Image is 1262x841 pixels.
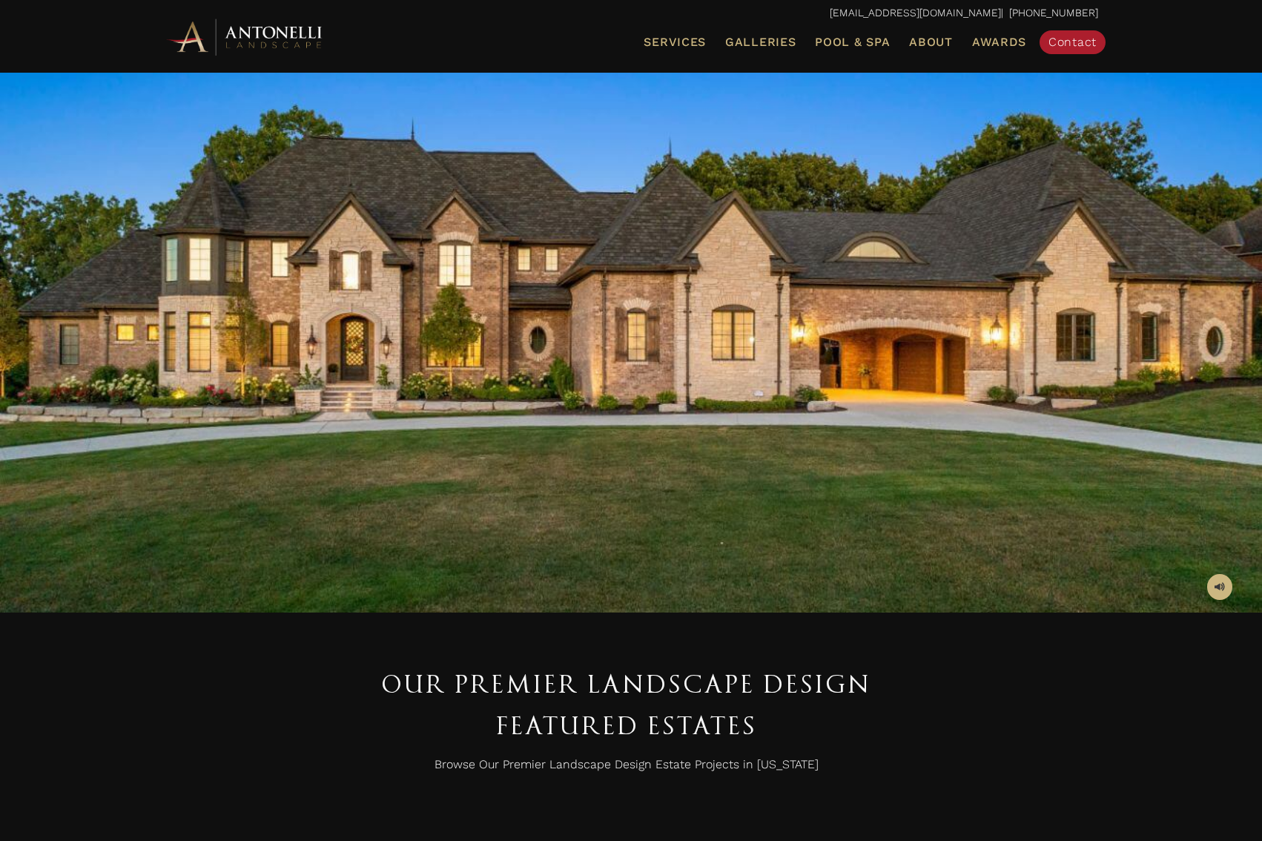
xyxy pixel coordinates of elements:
a: [EMAIL_ADDRESS][DOMAIN_NAME] [830,7,1001,19]
span: Awards [972,35,1026,49]
span: Services [644,36,706,48]
a: Services [638,33,712,52]
p: Browse Our Premier Landscape Design Estate Projects in [US_STATE] [337,753,915,783]
span: Pool & Spa [815,35,890,49]
h1: Our PREMIER LANDSCAPE DESIGN Featured Estates [337,663,915,746]
span: Galleries [725,35,796,49]
img: Antonelli Horizontal Logo [164,16,327,57]
a: Galleries [719,33,802,52]
a: Pool & Spa [809,33,896,52]
a: Contact [1040,30,1106,54]
a: About [903,33,959,52]
span: About [909,36,953,48]
span: Contact [1048,35,1097,49]
p: | [PHONE_NUMBER] [164,4,1098,23]
a: Awards [966,33,1032,52]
